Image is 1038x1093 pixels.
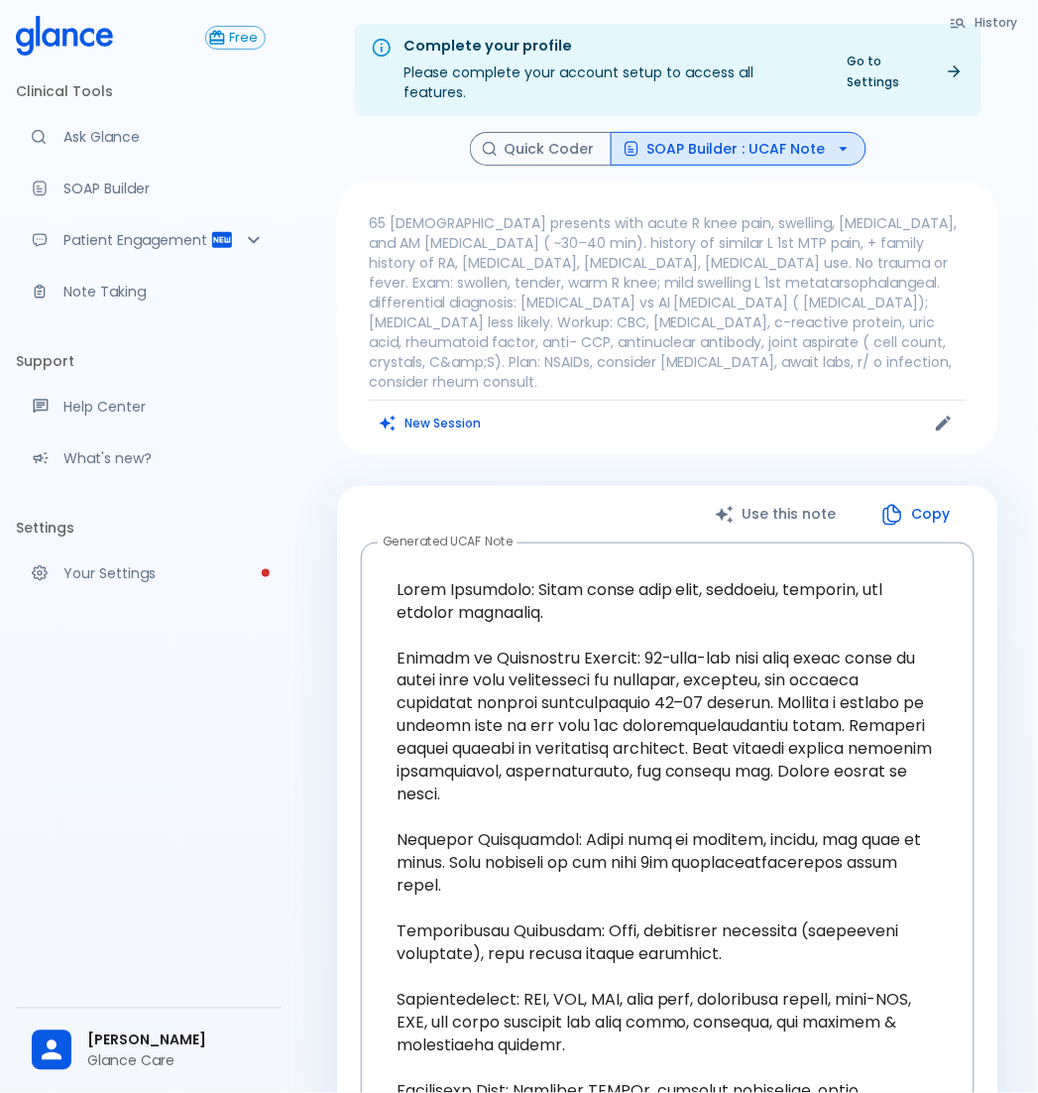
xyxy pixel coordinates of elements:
a: Please complete account setup [16,551,282,595]
a: Advanced note-taking [16,270,282,313]
a: Moramiz: Find ICD10AM codes instantly [16,115,282,159]
div: Recent updates and feature releases [16,436,282,480]
li: Support [16,337,282,385]
p: SOAP Builder [63,179,266,198]
a: Click to view or change your subscription [205,26,282,50]
div: Complete your profile [404,36,820,58]
button: Edit [929,409,959,438]
p: Note Taking [63,282,266,302]
p: Help Center [63,397,266,417]
p: 65 [DEMOGRAPHIC_DATA] presents with acute R knee pain, swelling, [MEDICAL_DATA], and AM [MEDICAL_... [369,213,967,392]
p: Ask Glance [63,127,266,147]
div: [PERSON_NAME]Glance Care [16,1017,282,1085]
button: SOAP Builder : UCAF Note [611,132,866,167]
a: Get help from our support team [16,385,282,428]
li: Settings [16,504,282,551]
span: Free [222,31,265,46]
button: Use this note [695,494,861,535]
button: Quick Coder [470,132,612,167]
p: What's new? [63,448,266,468]
p: Patient Engagement [63,230,210,250]
button: Copy [861,494,975,535]
label: Generated UCAF Note [383,534,514,550]
button: Clears all inputs and results. [369,409,493,437]
div: Please complete your account setup to access all features. [404,30,820,110]
button: History [940,8,1030,37]
p: Your Settings [63,563,266,583]
li: Clinical Tools [16,67,282,115]
a: Go to Settings [836,47,974,96]
a: Docugen: Compose a clinical documentation in seconds [16,167,282,210]
span: [PERSON_NAME] [87,1031,266,1051]
button: Free [205,26,266,50]
p: Glance Care [87,1051,266,1071]
div: Patient Reports & Referrals [16,218,282,262]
